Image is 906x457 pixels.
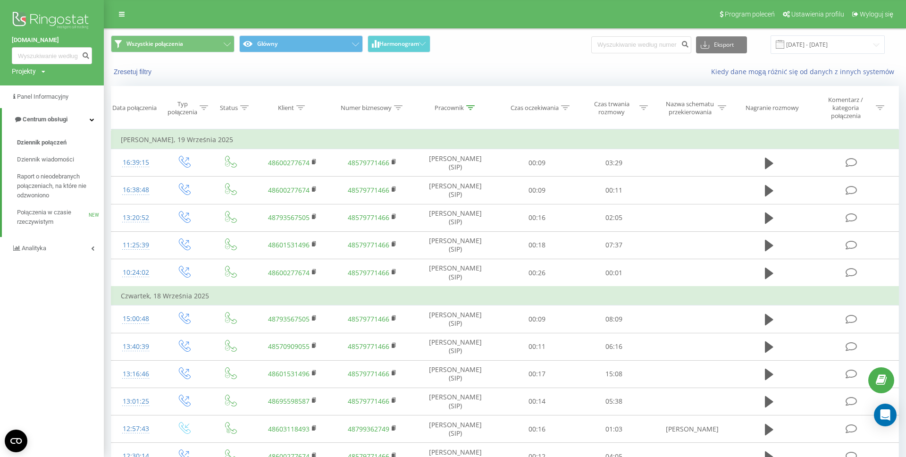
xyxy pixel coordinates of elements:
[412,177,498,204] td: [PERSON_NAME] (SIP)
[17,93,68,100] span: Panel Informacyjny
[412,149,498,177] td: [PERSON_NAME] (SIP)
[121,392,151,411] div: 13:01:25
[111,130,899,149] td: [PERSON_NAME], 19 Września 2025
[576,177,653,204] td: 00:11
[696,36,747,53] button: Eksport
[499,204,576,231] td: 00:16
[17,172,99,200] span: Raport o nieodebranych połączeniach, na które nie odzwoniono
[268,213,310,222] a: 48793567505
[412,305,498,333] td: [PERSON_NAME] (SIP)
[860,10,893,18] span: Wyloguj się
[22,245,46,252] span: Analityka
[111,35,235,52] button: Wszystkie połączenia
[576,333,653,360] td: 06:16
[268,158,310,167] a: 48600277674
[168,100,197,116] div: Typ połączenia
[818,96,873,120] div: Komentarz / kategoria połączenia
[112,104,157,112] div: Data połączenia
[268,186,310,195] a: 48600277674
[12,35,92,45] a: [DOMAIN_NAME]
[576,231,653,259] td: 07:37
[121,420,151,438] div: 12:57:43
[412,415,498,443] td: [PERSON_NAME] (SIP)
[121,181,151,199] div: 16:38:48
[499,259,576,287] td: 00:26
[268,424,310,433] a: 48603118493
[17,134,104,151] a: Dziennik połączeń
[412,259,498,287] td: [PERSON_NAME] (SIP)
[412,388,498,415] td: [PERSON_NAME] (SIP)
[239,35,363,52] button: Główny
[576,259,653,287] td: 00:01
[499,305,576,333] td: 00:09
[412,360,498,388] td: [PERSON_NAME] (SIP)
[2,108,104,131] a: Centrum obsługi
[348,268,389,277] a: 48579771466
[268,268,310,277] a: 48600277674
[121,209,151,227] div: 13:20:52
[412,333,498,360] td: [PERSON_NAME] (SIP)
[348,213,389,222] a: 48579771466
[348,397,389,406] a: 48579771466
[17,168,104,204] a: Raport o nieodebranych połączeniach, na które nie odzwoniono
[653,415,732,443] td: [PERSON_NAME]
[576,415,653,443] td: 01:03
[791,10,844,18] span: Ustawienia profilu
[23,116,67,123] span: Centrum obsługi
[499,149,576,177] td: 00:09
[121,365,151,383] div: 13:16:46
[121,310,151,328] div: 15:00:48
[576,360,653,388] td: 15:08
[5,430,27,452] button: Open CMP widget
[17,208,89,227] span: Połączenia w czasie rzeczywistym
[511,104,559,112] div: Czas oczekiwania
[576,305,653,333] td: 08:09
[576,388,653,415] td: 05:38
[499,388,576,415] td: 00:14
[12,47,92,64] input: Wyszukiwanie według numeru
[121,153,151,172] div: 16:39:15
[368,35,430,52] button: Harmonogram
[268,342,310,351] a: 48570909055
[874,404,897,426] div: Open Intercom Messenger
[17,138,67,147] span: Dziennik połączeń
[587,100,637,116] div: Czas trwania rozmowy
[17,155,74,164] span: Dziennik wiadomości
[576,204,653,231] td: 02:05
[499,333,576,360] td: 00:11
[379,41,419,47] span: Harmonogram
[348,369,389,378] a: 48579771466
[121,263,151,282] div: 10:24:02
[341,104,392,112] div: Numer biznesowy
[121,236,151,254] div: 11:25:39
[725,10,775,18] span: Program poleceń
[17,204,104,230] a: Połączenia w czasie rzeczywistymNEW
[220,104,238,112] div: Status
[499,177,576,204] td: 00:09
[268,240,310,249] a: 48601531496
[665,100,715,116] div: Nazwa schematu przekierowania
[348,240,389,249] a: 48579771466
[746,104,799,112] div: Nagranie rozmowy
[435,104,464,112] div: Pracownik
[17,151,104,168] a: Dziennik wiadomości
[499,231,576,259] td: 00:18
[499,360,576,388] td: 00:17
[111,68,156,76] button: Zresetuj filtry
[268,369,310,378] a: 48601531496
[711,67,899,76] a: Kiedy dane mogą różnić się od danych z innych systemów
[268,397,310,406] a: 48695598587
[111,287,899,305] td: Czwartek, 18 Września 2025
[412,204,498,231] td: [PERSON_NAME] (SIP)
[348,424,389,433] a: 48799362749
[576,149,653,177] td: 03:29
[12,9,92,33] img: Ringostat logo
[348,314,389,323] a: 48579771466
[121,338,151,356] div: 13:40:39
[12,67,36,76] div: Projekty
[348,158,389,167] a: 48579771466
[591,36,691,53] input: Wyszukiwanie według numeru
[348,186,389,195] a: 48579771466
[348,342,389,351] a: 48579771466
[499,415,576,443] td: 00:16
